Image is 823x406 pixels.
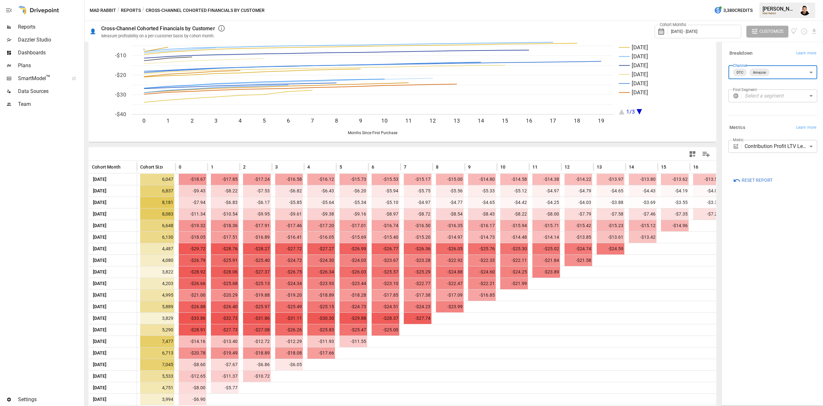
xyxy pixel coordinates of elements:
span: 4,203 [140,278,174,289]
div: 👤 [90,28,96,34]
span: -$6.83 [211,197,239,208]
span: -$20.29 [211,290,239,301]
span: -$15.17 [404,174,431,185]
span: Dashboards [18,49,83,57]
span: -$21.84 [532,255,560,266]
span: [DATE] [92,255,107,266]
span: -$8.22 [211,185,239,197]
span: -$17.85 [211,174,239,185]
span: -$25.40 [243,255,271,266]
button: Download report [810,28,818,35]
span: -$26.77 [372,243,399,254]
span: 5 [339,164,342,170]
span: 6,648 [140,220,174,231]
span: 6,837 [140,185,174,197]
span: -$25.76 [468,243,496,254]
span: -$23.67 [372,255,399,266]
span: -$28.92 [179,266,206,278]
span: 12 [565,164,570,170]
span: [DATE] [92,185,107,197]
span: 14 [629,164,634,170]
span: -$15.69 [339,232,367,243]
div: Cross-Channel Cohorted Financials by Customer [101,25,215,32]
span: -$6.43 [307,185,335,197]
button: Sort [343,162,352,171]
span: 3 [275,164,278,170]
span: -$7.46 [629,208,656,220]
span: -$17.46 [275,220,303,231]
button: Reset Report [728,175,777,186]
button: Sort [121,162,130,171]
span: -$24.03 [339,255,367,266]
span: Cohort Month [92,164,121,170]
span: -$26.79 [179,255,206,266]
span: -$4.65 [468,197,496,208]
span: -$16.35 [436,220,464,231]
span: 4,995 [140,290,174,301]
span: 2 [243,164,246,170]
span: -$17.20 [307,220,335,231]
span: -$26.36 [404,243,431,254]
span: [DATE] [92,301,107,312]
button: Sort [311,162,320,171]
span: -$16.50 [404,220,431,231]
span: -$24.74 [565,243,592,254]
button: Sort [214,162,223,171]
span: 8 [436,164,439,170]
span: -$17.38 [404,290,431,301]
span: Cohort Size [140,164,164,170]
text: [DATE] [632,89,648,96]
span: -$16.89 [243,232,271,243]
span: -$15.42 [565,220,592,231]
span: -$19.20 [275,290,303,301]
span: -$4.08 [693,185,721,197]
span: -$15.20 [404,232,431,243]
span: 4,080 [140,255,174,266]
span: -$9.38 [307,208,335,220]
span: -$3.69 [629,197,656,208]
text: [DATE] [632,44,648,51]
text: -$10 [115,52,126,59]
button: Sort [635,162,644,171]
text: Months Since First Purchase [348,131,397,135]
button: Reports [121,6,141,14]
span: -$7.35 [661,208,689,220]
span: -$21.58 [565,255,592,266]
text: [DATE] [632,62,648,69]
span: -$8.43 [468,208,496,220]
span: -$8.54 [436,208,464,220]
span: -$15.73 [339,174,367,185]
button: Sort [602,162,611,171]
button: Francisco Sanchez [796,1,814,19]
label: Metric [733,137,744,143]
button: View documentation [791,26,798,37]
span: [DATE] [92,266,107,278]
span: -$3.88 [597,197,624,208]
div: [PERSON_NAME] [763,6,796,12]
button: Sort [538,162,547,171]
span: -$7.79 [565,208,592,220]
span: -$4.43 [629,185,656,197]
span: -$21.00 [179,290,206,301]
text: [DATE] [632,80,648,87]
span: -$18.28 [339,290,367,301]
span: -$28.76 [211,243,239,254]
span: -$7.53 [243,185,271,197]
span: Learn more [796,50,816,57]
span: [DATE] [92,278,107,289]
span: -$9.16 [339,208,367,220]
span: Settings [18,396,83,403]
span: -$6.82 [275,185,303,197]
span: -$17.85 [372,290,399,301]
button: Customize [746,26,788,37]
span: -$16.17 [468,220,496,231]
span: -$5.10 [372,197,399,208]
text: 18 [574,117,580,124]
text: 2 [191,117,194,124]
span: -$19.32 [179,220,206,231]
button: 3,380Credits [711,5,755,16]
span: -$5.33 [468,185,496,197]
span: -$26.75 [275,266,303,278]
button: Mad Rabbit [90,6,116,14]
span: -$5.75 [404,185,431,197]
